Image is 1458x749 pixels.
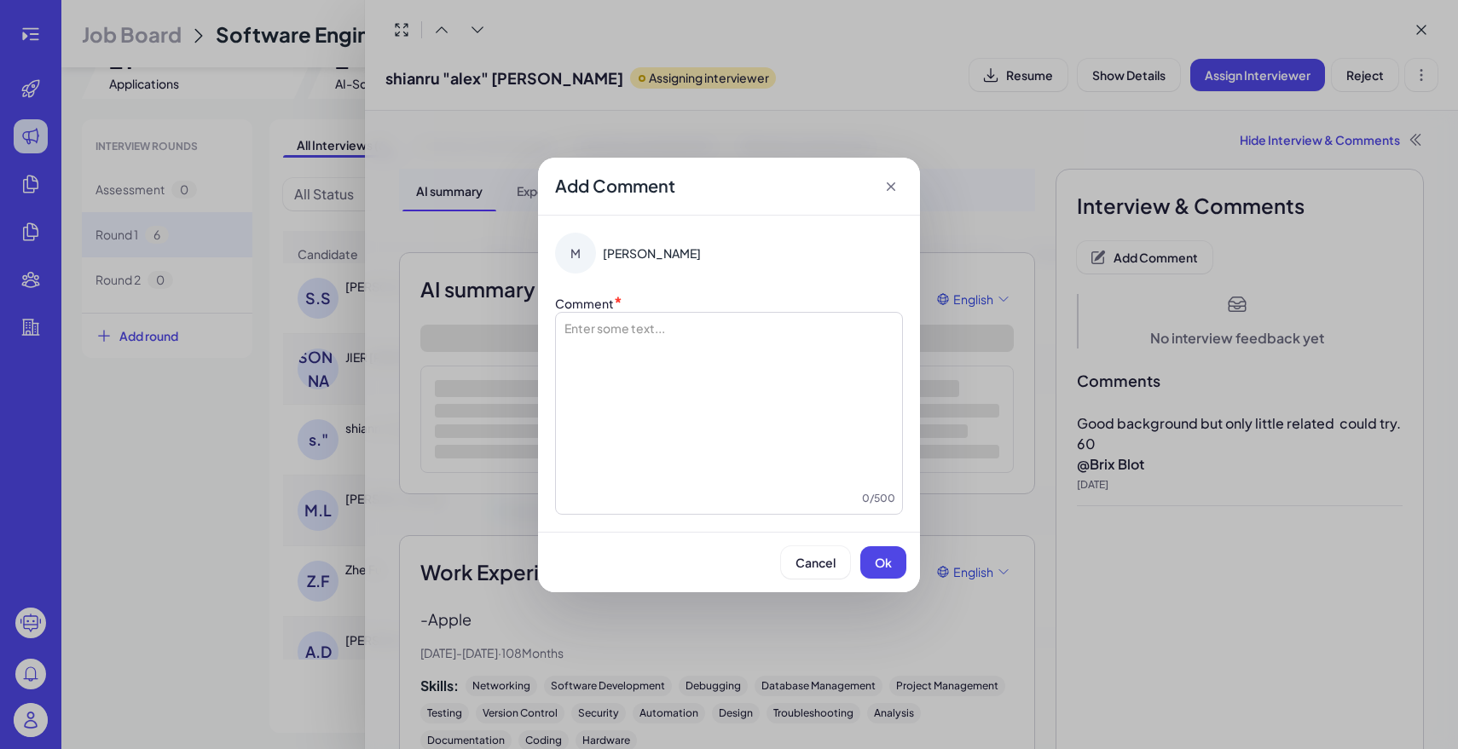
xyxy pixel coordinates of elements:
button: Ok [860,546,906,579]
label: Comment [555,296,614,311]
div: 0 / 500 [563,490,895,507]
span: Cancel [796,555,836,570]
span: Ok [875,555,892,570]
button: Cancel [781,546,850,579]
span: [PERSON_NAME] [603,245,701,262]
div: M [555,233,596,274]
span: Add Comment [555,174,675,198]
